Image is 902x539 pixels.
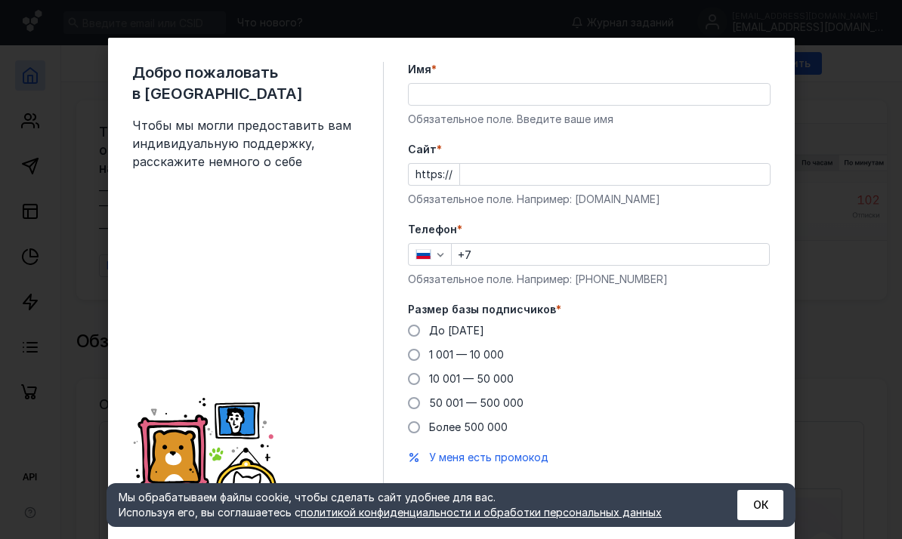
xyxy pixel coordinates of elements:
span: Чтобы мы могли предоставить вам индивидуальную поддержку, расскажите немного о себе [132,116,359,171]
div: Обязательное поле. Введите ваше имя [408,112,771,127]
span: Размер базы подписчиков [408,302,556,317]
span: У меня есть промокод [429,451,548,464]
span: 1 001 — 10 000 [429,348,504,361]
span: Имя [408,62,431,77]
button: У меня есть промокод [429,450,548,465]
span: Более 500 000 [429,420,508,433]
span: 10 001 — 50 000 [429,372,514,385]
div: Мы обрабатываем файлы cookie, чтобы сделать сайт удобнее для вас. Используя его, вы соглашаетесь c [119,490,700,520]
span: Cайт [408,142,437,157]
button: ОК [737,490,783,520]
span: 50 001 — 500 000 [429,396,524,409]
a: политикой конфиденциальности и обработки персональных данных [301,506,662,519]
span: Телефон [408,222,457,237]
span: До [DATE] [429,324,484,337]
span: Добро пожаловать в [GEOGRAPHIC_DATA] [132,62,359,104]
div: Обязательное поле. Например: [PHONE_NUMBER] [408,272,771,287]
div: Обязательное поле. Например: [DOMAIN_NAME] [408,192,771,207]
